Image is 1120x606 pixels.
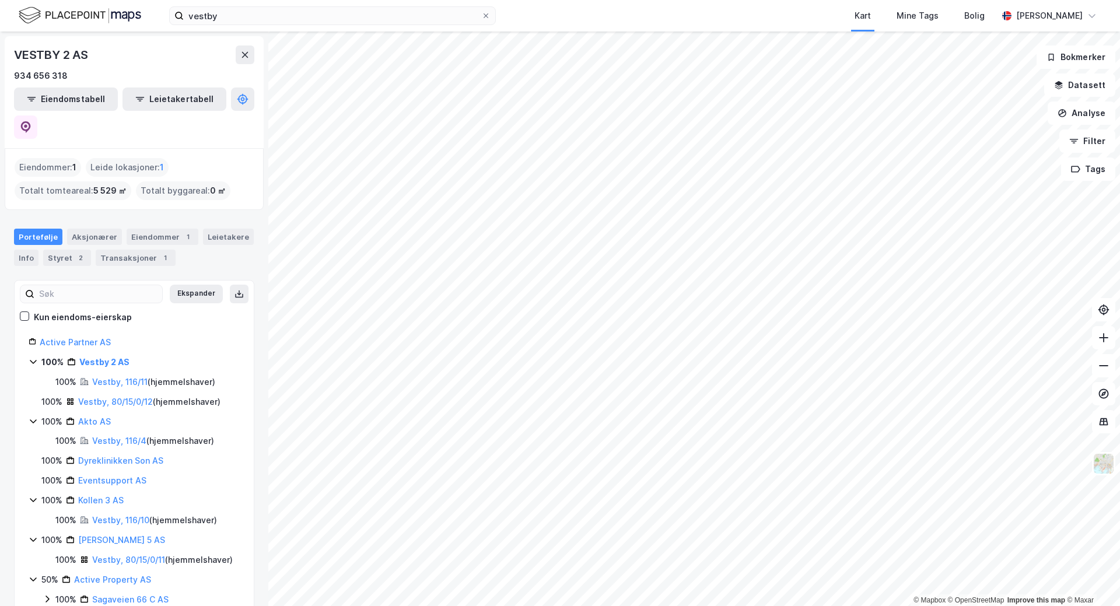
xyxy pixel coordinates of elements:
div: 2 [75,252,86,264]
div: Styret [43,250,91,266]
span: 1 [160,160,164,174]
input: Søk [34,285,162,303]
div: Eiendommer : [15,158,81,177]
a: Vestby, 116/11 [92,377,148,387]
a: Sagaveien 66 C AS [92,594,169,604]
button: Eiendomstabell [14,87,118,111]
a: Eventsupport AS [78,475,146,485]
a: Vestby, 80/15/0/11 [92,555,165,565]
a: Mapbox [914,596,946,604]
div: ( hjemmelshaver ) [92,553,233,567]
iframe: Chat Widget [1062,550,1120,606]
div: 50% [41,573,58,587]
div: Mine Tags [897,9,939,23]
div: 1 [159,252,171,264]
div: 100% [41,355,64,369]
a: Vestby, 116/4 [92,436,146,446]
a: Vestby 2 AS [79,357,129,367]
div: 100% [41,454,62,468]
button: Leietakertabell [123,87,226,111]
a: Active Property AS [74,575,151,584]
div: 100% [55,553,76,567]
div: 100% [41,395,62,409]
div: Totalt byggareal : [136,181,230,200]
div: Kart [855,9,871,23]
div: 100% [55,434,76,448]
div: VESTBY 2 AS [14,45,90,64]
div: ( hjemmelshaver ) [92,434,214,448]
div: 100% [41,474,62,488]
span: 1 [72,160,76,174]
div: ( hjemmelshaver ) [78,395,220,409]
a: Active Partner AS [40,337,111,347]
span: 5 529 ㎡ [93,184,127,198]
div: 100% [41,533,62,547]
div: Eiendommer [127,229,198,245]
div: Leide lokasjoner : [86,158,169,177]
div: [PERSON_NAME] [1016,9,1083,23]
div: Aksjonærer [67,229,122,245]
div: 934 656 318 [14,69,68,83]
div: Transaksjoner [96,250,176,266]
a: Improve this map [1007,596,1065,604]
button: Analyse [1048,101,1115,125]
a: OpenStreetMap [948,596,1005,604]
div: Kun eiendoms-eierskap [34,310,132,324]
div: ( hjemmelshaver ) [92,375,215,389]
input: Søk på adresse, matrikkel, gårdeiere, leietakere eller personer [184,7,481,24]
button: Filter [1059,129,1115,153]
a: Kollen 3 AS [78,495,124,505]
button: Datasett [1044,73,1115,97]
div: Bolig [964,9,985,23]
img: Z [1093,453,1115,475]
div: Info [14,250,38,266]
div: 100% [55,513,76,527]
div: 100% [41,493,62,507]
img: logo.f888ab2527a4732fd821a326f86c7f29.svg [19,5,141,26]
a: [PERSON_NAME] 5 AS [78,535,165,545]
div: 1 [182,231,194,243]
a: Vestby, 116/10 [92,515,149,525]
a: Akto AS [78,416,111,426]
div: Totalt tomteareal : [15,181,131,200]
div: Portefølje [14,229,62,245]
span: 0 ㎡ [210,184,226,198]
button: Bokmerker [1037,45,1115,69]
div: Leietakere [203,229,254,245]
div: 100% [55,375,76,389]
div: ( hjemmelshaver ) [92,513,217,527]
button: Tags [1061,157,1115,181]
button: Ekspander [170,285,223,303]
a: Dyreklinikken Son AS [78,456,163,465]
a: Vestby, 80/15/0/12 [78,397,153,407]
div: 100% [41,415,62,429]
